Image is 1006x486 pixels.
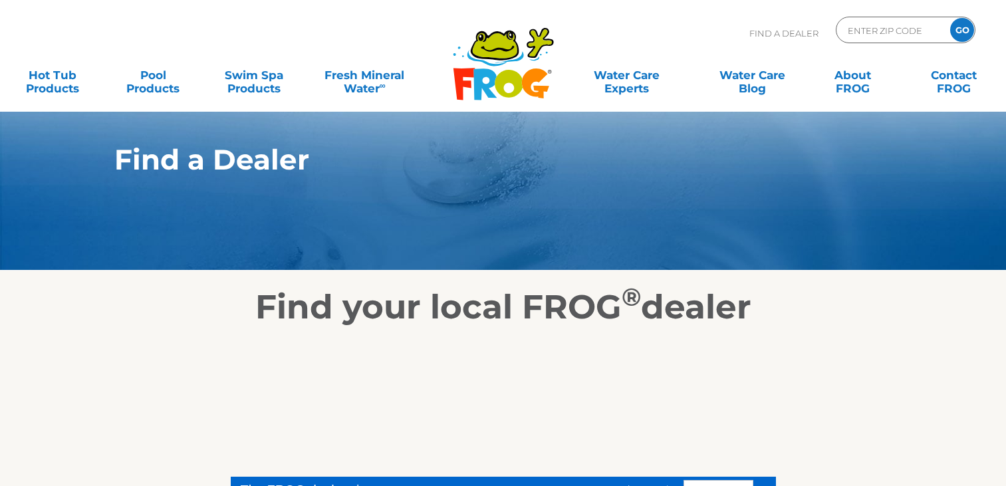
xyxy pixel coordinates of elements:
a: AboutFROG [814,62,892,88]
h1: Find a Dealer [114,144,830,176]
input: Zip Code Form [846,21,936,40]
a: Water CareBlog [713,62,791,88]
h2: Find your local FROG dealer [94,287,912,327]
input: GO [950,18,974,42]
a: Hot TubProducts [13,62,92,88]
a: PoolProducts [114,62,193,88]
sup: ∞ [380,80,386,90]
a: Water CareExperts [563,62,690,88]
p: Find A Dealer [749,17,818,50]
sup: ® [622,282,641,312]
a: Fresh MineralWater∞ [316,62,414,88]
a: Swim SpaProducts [215,62,293,88]
a: ContactFROG [914,62,993,88]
